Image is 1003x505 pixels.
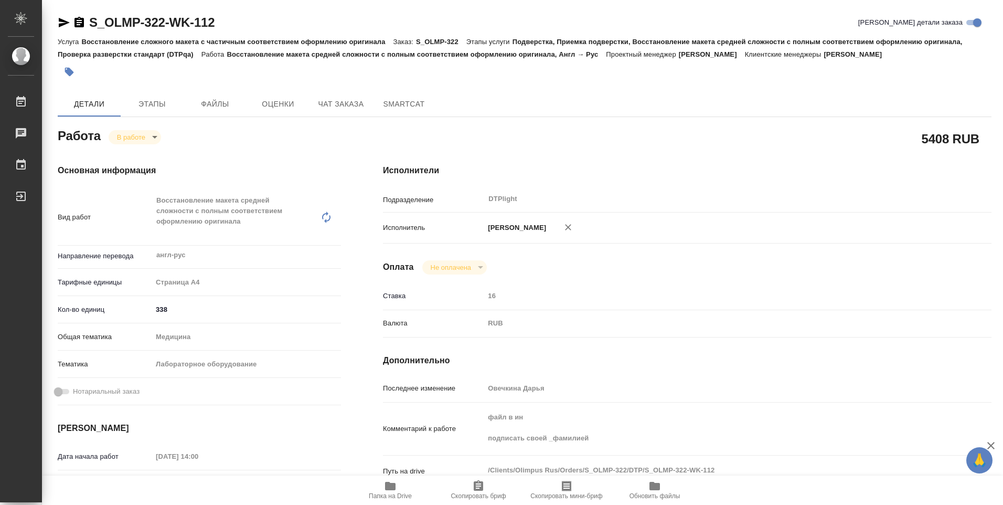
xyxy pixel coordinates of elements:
button: Добавить тэг [58,60,81,83]
input: Пустое поле [152,449,244,464]
p: Восстановление сложного макета с частичным соответствием оформлению оригинала [81,38,393,46]
input: Пустое поле [484,381,941,396]
h4: Дополнительно [383,354,991,367]
h4: Оплата [383,261,414,273]
span: Этапы [127,98,177,111]
span: Скопировать бриф [451,492,506,500]
p: Восстановление макета средней сложности с полным соответствием оформлению оригинала, Англ → Рус [227,50,606,58]
p: [PERSON_NAME] [679,50,745,58]
p: Исполнитель [383,223,484,233]
p: Проектный менеджер [606,50,678,58]
h4: Исполнители [383,164,991,177]
p: Кол-во единиц [58,304,152,315]
p: S_OLMP-322 [416,38,466,46]
h4: [PERSON_NAME] [58,422,341,435]
p: Заказ: [393,38,416,46]
div: Страница А4 [152,273,341,291]
input: Пустое поле [484,288,941,303]
span: Оценки [253,98,303,111]
p: Подразделение [383,195,484,205]
button: Скопировать ссылку для ЯМессенджера [58,16,70,29]
p: Путь на drive [383,466,484,477]
input: ✎ Введи что-нибудь [152,302,341,317]
p: Последнее изменение [383,383,484,394]
span: Обновить файлы [629,492,680,500]
p: Работа [201,50,227,58]
span: Чат заказа [316,98,366,111]
span: Нотариальный заказ [73,386,140,397]
p: Комментарий к работе [383,424,484,434]
p: Дата начала работ [58,451,152,462]
button: Скопировать ссылку [73,16,86,29]
p: Направление перевода [58,251,152,261]
button: Скопировать бриф [434,476,522,505]
span: Детали [64,98,114,111]
div: Лабораторное оборудование [152,355,341,373]
button: Не оплачена [428,263,474,272]
p: Тематика [58,359,152,370]
p: Ставка [383,291,484,301]
p: Этапы услуги [466,38,513,46]
p: Тарифные единицы [58,277,152,288]
button: Удалить исполнителя [557,216,580,239]
span: [PERSON_NAME] детали заказа [858,17,963,28]
button: Скопировать мини-бриф [522,476,611,505]
span: Файлы [190,98,240,111]
p: [PERSON_NAME] [484,223,546,233]
button: Папка на Drive [346,476,434,505]
p: Валюта [383,318,484,329]
textarea: /Clients/Olimpus Rus/Orders/S_OLMP-322/DTP/S_OLMP-322-WK-112 [484,461,941,479]
p: Клиентские менеджеры [745,50,824,58]
div: RUB [484,314,941,332]
span: Скопировать мини-бриф [530,492,602,500]
h2: 5408 RUB [922,130,979,148]
textarea: файл в ин подписать своей _фамилией [484,408,941,447]
h4: Основная информация [58,164,341,177]
a: S_OLMP-322-WK-112 [89,15,215,29]
div: В работе [422,260,487,275]
div: В работе [109,130,161,144]
span: SmartCat [379,98,429,111]
span: Папка на Drive [369,492,412,500]
p: [PERSON_NAME] [824,50,890,58]
p: Вид работ [58,212,152,223]
button: Обновить файлы [611,476,699,505]
h2: Работа [58,125,101,144]
button: В работе [114,133,148,142]
div: Медицина [152,328,341,346]
p: Услуга [58,38,81,46]
span: 🙏 [970,449,988,471]
button: 🙏 [966,447,993,474]
p: Общая тематика [58,332,152,342]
